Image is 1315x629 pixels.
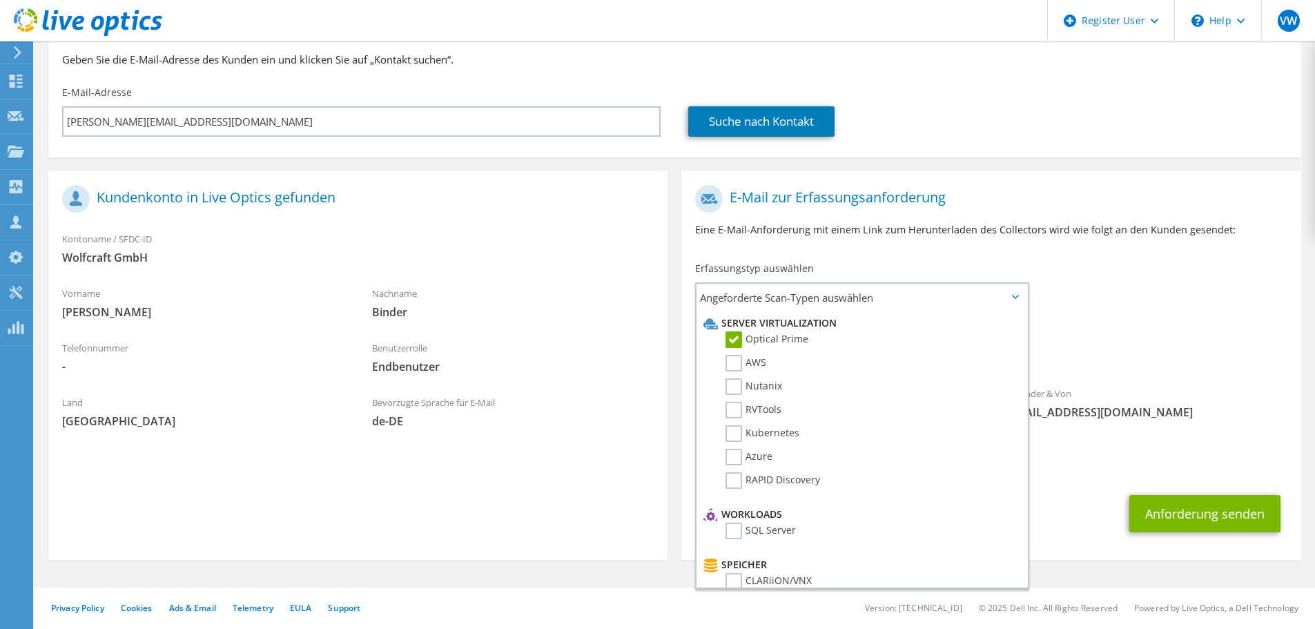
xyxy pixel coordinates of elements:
[233,602,273,614] a: Telemetry
[725,449,772,465] label: Azure
[697,284,1027,311] span: Angeforderte Scan-Typen auswählen
[725,523,796,539] label: SQL Server
[695,262,814,275] label: Erfassungstyp auswählen
[865,602,962,614] li: Version: [TECHNICAL_ID]
[51,602,104,614] a: Privacy Policy
[695,185,1280,213] h1: E-Mail zur Erfassungsanforderung
[358,279,668,327] div: Nachname
[725,425,799,442] label: Kubernetes
[979,602,1118,614] li: © 2025 Dell Inc. All Rights Reserved
[725,355,766,371] label: AWS
[695,222,1287,238] p: Eine E-Mail-Anforderung mit einem Link zum Herunterladen des Collectors wird wie folgt an den Kun...
[725,402,781,418] label: RVTools
[1278,10,1300,32] span: VW
[1191,14,1204,27] svg: \n
[372,304,654,320] span: Binder
[681,317,1301,372] div: Angeforderte Erfassungen
[725,573,812,590] label: CLARiiON/VNX
[290,602,311,614] a: EULA
[1129,495,1280,532] button: Anforderung senden
[725,472,820,489] label: RAPID Discovery
[62,185,647,213] h1: Kundenkonto in Live Optics gefunden
[48,388,358,436] div: Land
[1005,405,1287,420] span: [EMAIL_ADDRESS][DOMAIN_NAME]
[358,333,668,381] div: Benutzerrolle
[328,602,360,614] a: Support
[62,304,344,320] span: [PERSON_NAME]
[725,331,808,348] label: Optical Prime
[700,315,1020,331] li: Server Virtualization
[700,506,1020,523] li: Workloads
[681,434,1301,481] div: CC & Antworten an
[358,388,668,436] div: Bevorzugte Sprache für E-Mail
[681,379,991,427] div: An
[62,86,132,99] label: E-Mail-Adresse
[62,52,1287,67] h3: Geben Sie die E-Mail-Adresse des Kunden ein und klicken Sie auf „Kontakt suchen“.
[372,359,654,374] span: Endbenutzer
[48,333,358,381] div: Telefonnummer
[48,279,358,327] div: Vorname
[62,359,344,374] span: -
[700,557,1020,573] li: Speicher
[62,414,344,429] span: [GEOGRAPHIC_DATA]
[725,378,782,395] label: Nutanix
[688,106,835,137] a: Suche nach Kontakt
[169,602,216,614] a: Ads & Email
[372,414,654,429] span: de-DE
[121,602,153,614] a: Cookies
[48,224,668,272] div: Kontoname / SFDC-ID
[1134,602,1298,614] li: Powered by Live Optics, a Dell Technology
[991,379,1301,427] div: Absender & Von
[62,250,654,265] span: Wolfcraft GmbH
